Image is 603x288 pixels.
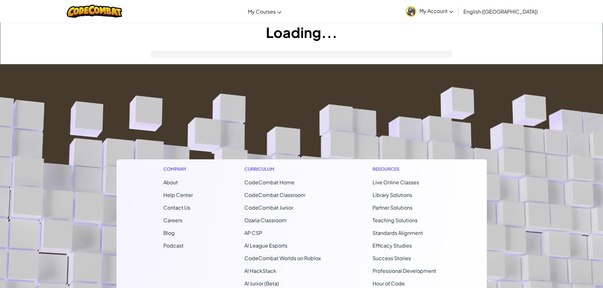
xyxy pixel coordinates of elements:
[403,1,456,21] a: My Account
[244,166,321,172] h1: Curriculum
[373,242,412,249] a: Efficacy Studies
[245,3,285,20] a: My Courses
[248,8,276,15] span: My Courses
[373,166,440,172] h1: Resources
[373,255,411,261] a: Success Stories
[373,179,419,186] a: Live Online Classes
[373,217,418,224] a: Teaching Solutions
[244,230,262,236] a: AP CSP
[163,192,193,198] a: Help Center
[163,230,175,236] a: Blog
[67,5,122,18] img: CodeCombat logo
[463,8,538,15] span: English ([GEOGRAPHIC_DATA])
[244,242,287,249] a: AI League Esports
[244,192,305,198] a: CodeCombat Classroom
[460,3,541,20] a: English ([GEOGRAPHIC_DATA])
[244,255,321,261] a: CodeCombat Worlds on Roblox
[0,22,603,42] h1: Loading...
[373,204,412,211] a: Partner Solutions
[244,204,293,211] a: CodeCombat Junior
[419,8,453,14] span: My Account
[163,242,184,249] a: Podcast
[163,166,193,172] h1: Company
[244,217,286,224] a: Ozaria Classroom
[244,280,279,287] a: AI Junior (Beta)
[373,267,436,274] a: Professional Development
[163,179,178,186] a: About
[406,6,416,17] img: avatar
[373,230,423,236] a: Standards Alignment
[373,192,412,198] a: Library Solutions
[163,217,182,224] a: Careers
[244,179,294,186] span: CodeCombat Home
[373,280,405,287] a: Hour of Code
[163,204,190,211] span: Contact Us
[244,267,276,274] a: AI HackStack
